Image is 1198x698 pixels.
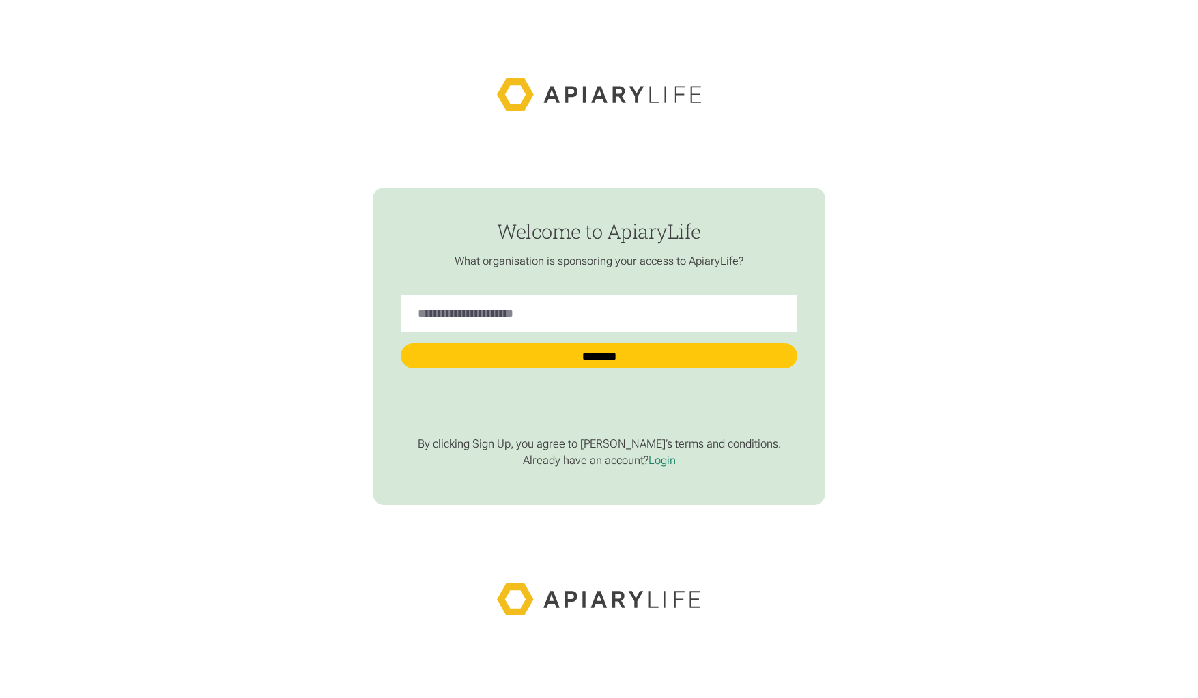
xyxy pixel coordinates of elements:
[401,255,797,269] p: What organisation is sponsoring your access to ApiaryLife?
[401,437,797,452] p: By clicking Sign Up, you agree to [PERSON_NAME]’s terms and conditions.
[401,454,797,468] p: Already have an account?
[401,221,797,243] h1: Welcome to ApiaryLife
[648,454,676,467] a: Login
[373,188,825,505] form: find-employer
